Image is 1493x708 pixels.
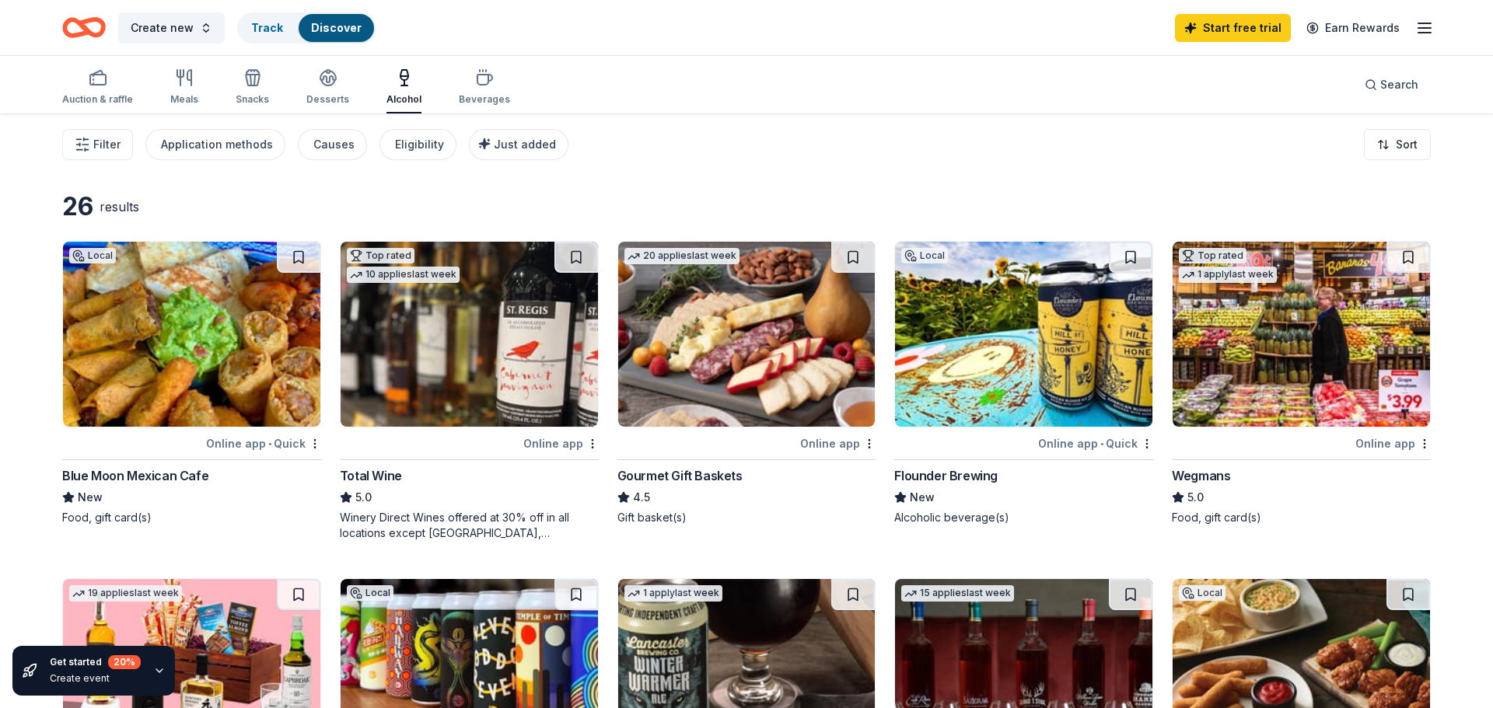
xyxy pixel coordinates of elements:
[161,135,273,154] div: Application methods
[298,129,367,160] button: Causes
[469,129,568,160] button: Just added
[62,129,133,160] button: Filter
[523,434,599,453] div: Online app
[618,242,876,427] img: Image for Gourmet Gift Baskets
[901,248,948,263] div: Local
[1179,267,1277,283] div: 1 apply last week
[1172,466,1230,485] div: Wegmans
[459,62,510,113] button: Beverages
[100,197,139,216] div: results
[236,62,269,113] button: Snacks
[617,241,876,525] a: Image for Gourmet Gift Baskets20 applieslast weekOnline appGourmet Gift Baskets4.5Gift basket(s)
[118,12,225,44] button: Create new
[1364,129,1431,160] button: Sort
[617,466,743,485] div: Gourmet Gift Baskets
[306,93,349,106] div: Desserts
[1179,248,1246,263] div: Top rated
[494,138,556,151] span: Just added
[800,434,876,453] div: Online app
[306,62,349,113] button: Desserts
[62,241,321,525] a: Image for Blue Moon Mexican CafeLocalOnline app•QuickBlue Moon Mexican CafeNewFood, gift card(s)
[459,93,510,106] div: Beverages
[1187,488,1204,507] span: 5.0
[251,21,283,34] a: Track
[131,19,194,37] span: Create new
[624,248,740,264] div: 20 applies last week
[1396,135,1418,154] span: Sort
[395,135,444,154] div: Eligibility
[78,488,103,507] span: New
[62,191,93,222] div: 26
[313,135,355,154] div: Causes
[340,510,599,541] div: Winery Direct Wines offered at 30% off in all locations except [GEOGRAPHIC_DATA], [GEOGRAPHIC_DAT...
[268,438,271,450] span: •
[69,248,116,263] div: Local
[347,585,393,601] div: Local
[355,488,372,507] span: 5.0
[69,585,182,602] div: 19 applies last week
[386,62,421,113] button: Alcohol
[62,9,106,46] a: Home
[617,510,876,525] div: Gift basket(s)
[347,248,414,263] div: Top rated
[894,241,1153,525] a: Image for Flounder BrewingLocalOnline app•QuickFlounder BrewingNewAlcoholic beverage(s)
[1355,434,1431,453] div: Online app
[340,241,599,541] a: Image for Total WineTop rated10 applieslast weekOnline appTotal Wine5.0Winery Direct Wines offere...
[910,488,935,507] span: New
[895,242,1152,427] img: Image for Flounder Brewing
[901,585,1014,602] div: 15 applies last week
[170,62,198,113] button: Meals
[1179,585,1226,601] div: Local
[1352,69,1431,100] button: Search
[1172,510,1431,525] div: Food, gift card(s)
[624,585,722,602] div: 1 apply last week
[62,62,133,113] button: Auction & raffle
[894,466,998,485] div: Flounder Brewing
[237,12,376,44] button: TrackDiscover
[894,510,1153,525] div: Alcoholic beverage(s)
[633,488,650,507] span: 4.5
[62,466,208,485] div: Blue Moon Mexican Cafe
[236,93,269,106] div: Snacks
[1172,241,1431,525] a: Image for WegmansTop rated1 applylast weekOnline appWegmans5.0Food, gift card(s)
[1100,438,1103,450] span: •
[63,242,320,427] img: Image for Blue Moon Mexican Cafe
[50,655,141,669] div: Get started
[1038,434,1153,453] div: Online app Quick
[1173,242,1430,427] img: Image for Wegmans
[1297,14,1409,42] a: Earn Rewards
[340,466,402,485] div: Total Wine
[341,242,598,427] img: Image for Total Wine
[1380,75,1418,94] span: Search
[1175,14,1291,42] a: Start free trial
[108,655,141,669] div: 20 %
[62,510,321,525] div: Food, gift card(s)
[93,135,121,154] span: Filter
[145,129,285,160] button: Application methods
[62,93,133,106] div: Auction & raffle
[170,93,198,106] div: Meals
[206,434,321,453] div: Online app Quick
[311,21,362,34] a: Discover
[386,93,421,106] div: Alcohol
[347,267,460,283] div: 10 applies last week
[379,129,456,160] button: Eligibility
[50,672,141,685] div: Create event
